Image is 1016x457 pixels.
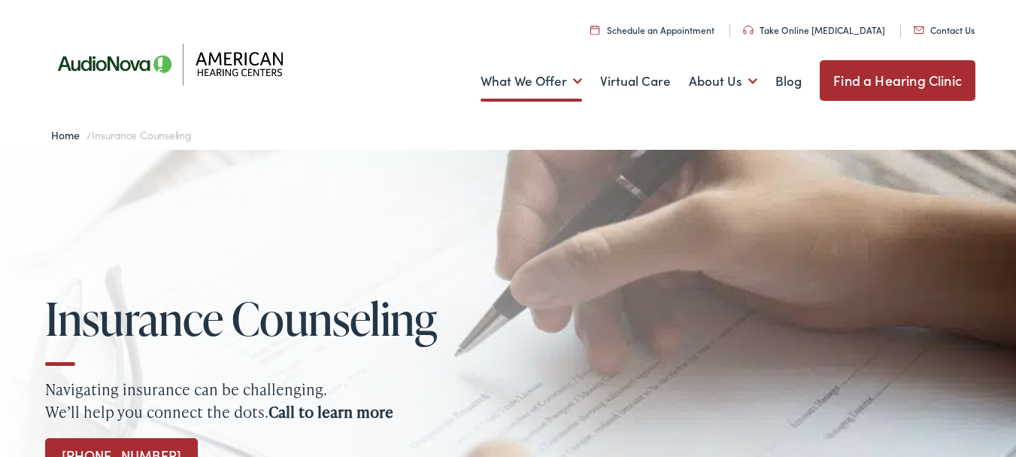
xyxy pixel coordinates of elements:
[590,23,714,36] a: Schedule an Appointment
[775,53,802,109] a: Blog
[743,23,885,36] a: Take Online [MEDICAL_DATA]
[914,26,924,34] img: utility icon
[51,127,192,142] span: /
[45,294,466,343] h1: Insurance Counseling
[820,60,975,101] a: Find a Hearing Clinic
[743,26,754,35] img: utility icon
[92,127,192,142] span: Insurance Counseling
[600,53,671,109] a: Virtual Care
[914,23,975,36] a: Contact Us
[51,127,86,142] a: Home
[268,401,393,422] strong: Call to learn more
[689,53,757,109] a: About Us
[590,25,599,35] img: utility icon
[481,53,582,109] a: What We Offer
[45,378,971,423] p: Navigating insurance can be challenging. We’ll help you connect the dots.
